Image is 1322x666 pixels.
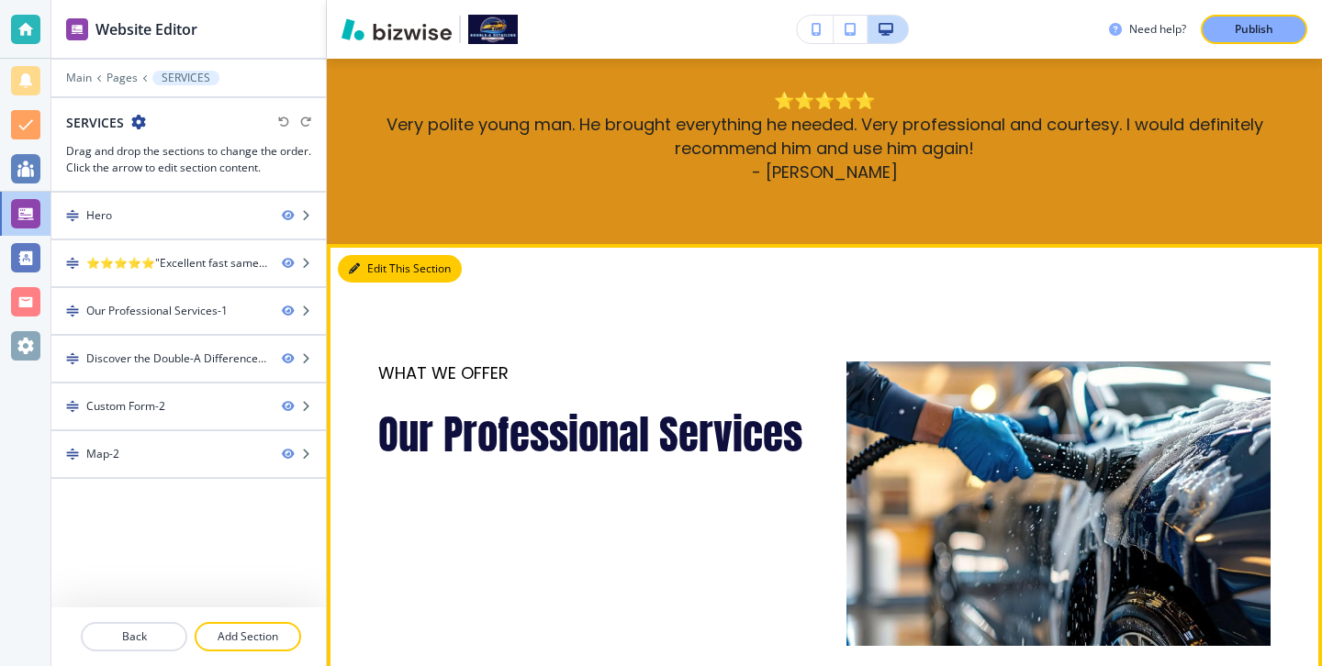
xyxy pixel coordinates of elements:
[66,257,79,270] img: Drag
[95,18,197,40] h2: Website Editor
[162,72,210,84] p: SERVICES
[66,113,124,132] h2: SERVICES
[66,209,79,222] img: Drag
[66,352,79,365] img: Drag
[86,398,165,415] div: Custom Form-2
[1129,21,1186,38] h3: Need help?
[195,622,301,651] button: Add Section
[51,431,326,477] div: DragMap-2
[51,193,326,239] div: DragHero
[51,336,326,382] div: DragDiscover the Double-A Difference-1
[106,72,138,84] button: Pages
[86,207,112,224] div: Hero
[378,113,1271,161] p: Very polite young man. He brought everything he needed. Very professional and courtesy. I would d...
[86,303,228,319] div: Our Professional Services-1
[81,622,187,651] button: Back
[86,255,267,272] div: ⭐⭐⭐⭐⭐"Excellent fast same day service with good communication! Enrique & his team are the best!"-...
[83,628,185,645] p: Back
[196,628,299,645] p: Add Section
[846,361,1271,646] img: <p><span style="color: rgb(15, 15, 61);">FULL EXTERIOR &amp; INTERIOR</span></p>
[51,288,326,334] div: DragOur Professional Services-1
[66,18,88,40] img: editor icon
[51,240,326,286] div: Drag⭐⭐⭐⭐⭐"Excellent fast same day service with good communication! [PERSON_NAME] & his team are t...
[66,143,311,176] h3: Drag and drop the sections to change the order. Click the arrow to edit section content.
[378,89,1271,113] p: ⭐⭐⭐⭐⭐
[378,361,509,384] span: WHAT WE OFFER
[342,18,452,40] img: Bizwise Logo
[152,71,219,85] button: SERVICES
[66,305,79,317] img: Drag
[86,350,267,367] div: Discover the Double-A Difference-1
[66,72,92,84] button: Main
[86,446,119,462] div: Map-2
[66,400,79,413] img: Drag
[468,15,518,44] img: Your Logo
[1235,21,1273,38] p: Publish
[66,448,79,461] img: Drag
[1201,15,1307,44] button: Publish
[378,161,1271,184] p: - [PERSON_NAME]
[338,255,462,283] button: Edit This Section
[51,383,326,429] div: DragCustom Form-2
[378,403,802,465] span: Our Professional Services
